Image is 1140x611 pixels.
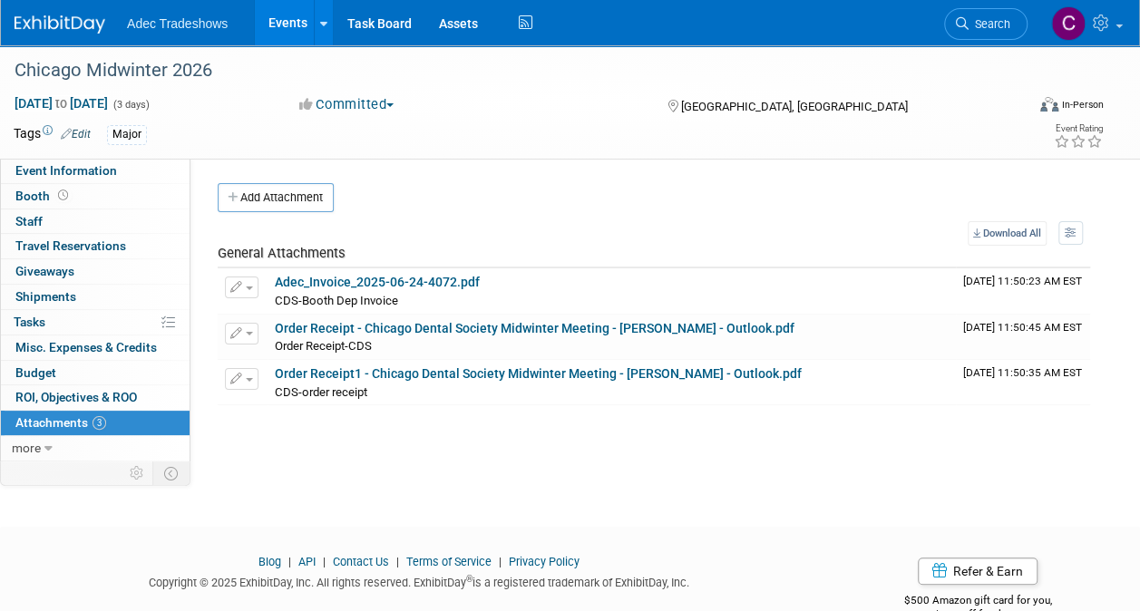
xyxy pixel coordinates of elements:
span: | [284,555,296,568]
a: Giveaways [1,259,190,284]
a: Search [944,8,1028,40]
td: Upload Timestamp [956,268,1090,314]
a: Contact Us [333,555,389,568]
a: Order Receipt1 - Chicago Dental Society Midwinter Meeting - [PERSON_NAME] - Outlook.pdf [275,366,802,381]
span: more [12,441,41,455]
img: Format-Inperson.png [1040,97,1058,112]
span: to [53,96,70,111]
img: ExhibitDay [15,15,105,34]
span: Tasks [14,315,45,329]
span: Upload Timestamp [963,366,1082,379]
a: Tasks [1,310,190,335]
a: API [298,555,316,568]
a: Blog [258,555,281,568]
span: Staff [15,214,43,228]
span: [GEOGRAPHIC_DATA], [GEOGRAPHIC_DATA] [681,100,908,113]
a: Adec_Invoice_2025-06-24-4072.pdf [275,275,480,289]
td: Personalize Event Tab Strip [122,461,153,485]
span: Giveaways [15,264,74,278]
span: Event Information [15,163,117,178]
span: [DATE] [DATE] [14,95,109,112]
span: Order Receipt-CDS [275,339,372,353]
a: Budget [1,361,190,385]
a: Staff [1,209,190,234]
span: Misc. Expenses & Credits [15,340,157,354]
button: Add Attachment [218,183,334,212]
span: (3 days) [112,99,150,111]
a: Download All [968,221,1047,246]
a: Misc. Expenses & Credits [1,335,190,360]
span: Attachments [15,415,106,430]
span: Adec Tradeshows [127,16,228,31]
td: Toggle Event Tabs [153,461,190,485]
span: | [318,555,330,568]
td: Tags [14,124,91,145]
div: In-Person [1061,98,1104,112]
div: Event Format [945,94,1104,121]
span: Travel Reservations [15,238,126,253]
a: Refer & Earn [918,558,1038,585]
span: Upload Timestamp [963,275,1082,287]
button: Committed [293,95,401,114]
td: Upload Timestamp [956,315,1090,360]
div: Major [107,125,147,144]
div: Copyright © 2025 ExhibitDay, Inc. All rights reserved. ExhibitDay is a registered trademark of Ex... [14,570,824,591]
td: Upload Timestamp [956,360,1090,405]
div: Chicago Midwinter 2026 [8,54,1010,87]
span: Budget [15,365,56,380]
a: Order Receipt - Chicago Dental Society Midwinter Meeting - [PERSON_NAME] - Outlook.pdf [275,321,794,335]
span: ROI, Objectives & ROO [15,390,137,404]
span: General Attachments [218,245,346,261]
img: Carol Schmidlin [1051,6,1086,41]
a: Attachments3 [1,411,190,435]
a: ROI, Objectives & ROO [1,385,190,410]
sup: ® [466,574,473,584]
a: Booth [1,184,190,209]
a: Edit [61,128,91,141]
span: Upload Timestamp [963,321,1082,334]
span: Search [969,17,1010,31]
span: Booth not reserved yet [54,189,72,202]
a: Shipments [1,285,190,309]
span: | [392,555,404,568]
a: Event Information [1,159,190,183]
a: Privacy Policy [509,555,580,568]
span: 3 [93,416,106,430]
div: Event Rating [1054,124,1103,133]
span: Booth [15,189,72,203]
span: Shipments [15,289,76,304]
span: CDS-order receipt [275,385,367,399]
a: Travel Reservations [1,234,190,258]
span: | [494,555,506,568]
a: Terms of Service [406,555,492,568]
a: more [1,436,190,461]
span: CDS-Booth Dep Invoice [275,294,398,307]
